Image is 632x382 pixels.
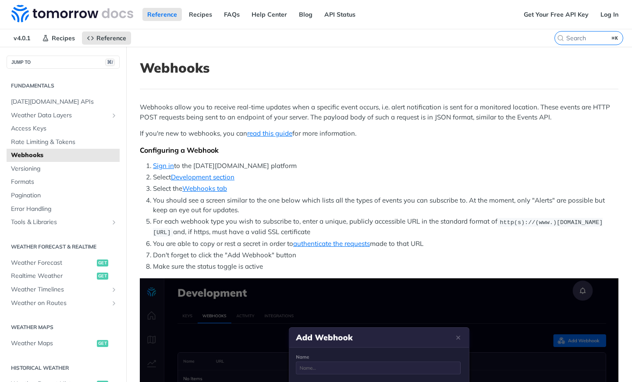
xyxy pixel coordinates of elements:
[294,8,317,21] a: Blog
[11,205,117,214] span: Error Handling
[153,262,618,272] li: Make sure the status toggle is active
[11,191,117,200] span: Pagination
[11,138,117,147] span: Rate Limiting & Tokens
[7,323,120,331] h2: Weather Maps
[52,34,75,42] span: Recipes
[96,34,126,42] span: Reference
[7,82,120,90] h2: Fundamentals
[519,8,593,21] a: Get Your Free API Key
[11,285,108,294] span: Weather Timelines
[219,8,245,21] a: FAQs
[171,173,234,181] a: Development section
[7,56,120,69] button: JUMP TO⌘/
[110,300,117,307] button: Show subpages for Weather on Routes
[97,340,108,347] span: get
[11,5,133,22] img: Tomorrow.io Weather API Docs
[37,32,80,45] a: Recipes
[7,216,120,229] a: Tools & LibrariesShow subpages for Tools & Libraries
[11,98,117,106] span: [DATE][DOMAIN_NAME] APIs
[7,109,120,122] a: Weather Data LayersShow subpages for Weather Data Layers
[11,339,95,348] span: Weather Maps
[7,297,120,310] a: Weather on RoutesShow subpages for Weather on Routes
[11,124,117,133] span: Access Keys
[182,184,227,193] a: Webhooks tab
[153,161,618,171] li: to the [DATE][DOMAIN_NAME] platform
[97,273,108,280] span: get
[153,219,603,235] span: http(s)://(www.)[DOMAIN_NAME][URL]
[7,95,120,109] a: [DATE][DOMAIN_NAME] APIs
[82,32,131,45] a: Reference
[153,184,618,194] li: Select the
[557,35,564,42] svg: Search
[320,8,360,21] a: API Status
[153,161,174,170] a: Sign in
[140,60,618,76] h1: Webhooks
[153,217,618,237] li: For each webhook type you wish to subscribe to, enter a unique, publicly accessible URL in the st...
[7,364,120,372] h2: Historical Weather
[7,136,120,149] a: Rate Limiting & Tokens
[140,102,618,122] p: Webhooks allow you to receive real-time updates when a specific event occurs, i.e. alert notifica...
[11,178,117,186] span: Formats
[11,111,108,120] span: Weather Data Layers
[153,239,618,249] li: You are able to copy or rest a secret in order to made to that URL
[105,59,115,66] span: ⌘/
[153,172,618,182] li: Select
[293,239,370,248] a: authenticate the requests
[11,272,95,280] span: Realtime Weather
[7,149,120,162] a: Webhooks
[153,196,618,215] li: You should see a screen similar to the one below which lists all the types of events you can subs...
[9,32,35,45] span: v4.0.1
[11,151,117,160] span: Webhooks
[7,270,120,283] a: Realtime Weatherget
[110,219,117,226] button: Show subpages for Tools & Libraries
[110,112,117,119] button: Show subpages for Weather Data Layers
[7,283,120,296] a: Weather TimelinesShow subpages for Weather Timelines
[11,218,108,227] span: Tools & Libraries
[610,34,621,42] kbd: ⌘K
[247,129,292,137] a: read this guide
[7,243,120,251] h2: Weather Forecast & realtime
[153,250,618,260] li: Don't forget to click the "Add Webhook" button
[142,8,182,21] a: Reference
[7,189,120,202] a: Pagination
[97,259,108,266] span: get
[7,337,120,350] a: Weather Mapsget
[11,259,95,267] span: Weather Forecast
[140,129,618,139] p: If you're new to webhooks, you can for more information.
[7,175,120,189] a: Formats
[11,299,108,308] span: Weather on Routes
[596,8,623,21] a: Log In
[7,122,120,135] a: Access Keys
[7,203,120,216] a: Error Handling
[7,256,120,270] a: Weather Forecastget
[184,8,217,21] a: Recipes
[7,162,120,175] a: Versioning
[247,8,292,21] a: Help Center
[11,165,117,173] span: Versioning
[110,286,117,293] button: Show subpages for Weather Timelines
[140,146,618,154] div: Configuring a Webhook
